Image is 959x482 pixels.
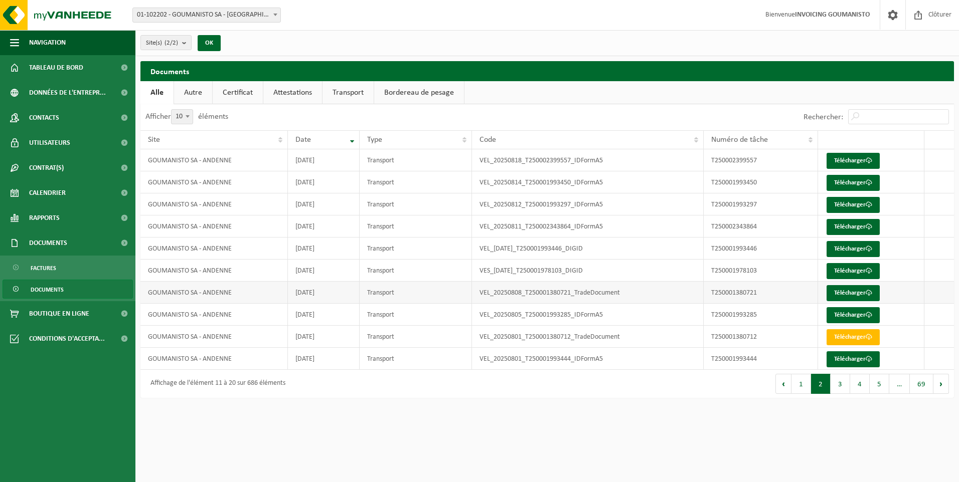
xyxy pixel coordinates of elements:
[3,258,133,277] a: Factures
[472,193,704,215] td: VEL_20250812_T250001993297_IDFormA5
[172,110,193,124] span: 10
[140,237,288,260] td: GOUMANISTO SA - ANDENNE
[360,149,472,171] td: Transport
[140,171,288,193] td: GOUMANISTO SA - ANDENNE
[827,285,880,301] a: Télécharger
[827,351,880,367] a: Télécharger
[791,374,811,394] button: 1
[827,329,880,345] a: Télécharger
[704,348,818,370] td: T250001993444
[29,230,67,256] span: Documents
[140,282,288,304] td: GOUMANISTO SA - ANDENNE
[472,171,704,193] td: VEL_20250814_T250001993450_IDFormA5
[288,304,360,326] td: [DATE]
[140,81,174,104] a: Alle
[174,81,212,104] a: Autre
[704,282,818,304] td: T250001380721
[29,301,89,326] span: Boutique en ligne
[31,259,56,278] span: Factures
[148,136,160,144] span: Site
[288,326,360,348] td: [DATE]
[140,348,288,370] td: GOUMANISTO SA - ANDENNE
[263,81,322,104] a: Attestations
[711,136,768,144] span: Numéro de tâche
[288,282,360,304] td: [DATE]
[29,180,66,205] span: Calendrier
[360,171,472,193] td: Transport
[804,113,843,121] label: Rechercher:
[811,374,831,394] button: 2
[132,8,281,23] span: 01-102202 - GOUMANISTO SA - ANDENNE
[360,304,472,326] td: Transport
[140,260,288,282] td: GOUMANISTO SA - ANDENNE
[140,326,288,348] td: GOUMANISTO SA - ANDENNE
[140,149,288,171] td: GOUMANISTO SA - ANDENNE
[29,105,59,130] span: Contacts
[827,219,880,235] a: Télécharger
[171,109,193,124] span: 10
[140,35,192,50] button: Site(s)(2/2)
[827,197,880,213] a: Télécharger
[213,81,263,104] a: Certificat
[145,375,285,393] div: Affichage de l'élément 11 à 20 sur 686 éléments
[831,374,850,394] button: 3
[165,40,178,46] count: (2/2)
[140,304,288,326] td: GOUMANISTO SA - ANDENNE
[29,130,70,155] span: Utilisateurs
[288,171,360,193] td: [DATE]
[472,326,704,348] td: VEL_20250801_T250001380712_TradeDocument
[775,374,791,394] button: Previous
[472,282,704,304] td: VEL_20250808_T250001380721_TradeDocument
[704,171,818,193] td: T250001993450
[288,348,360,370] td: [DATE]
[146,36,178,51] span: Site(s)
[140,61,954,81] h2: Documents
[133,8,280,22] span: 01-102202 - GOUMANISTO SA - ANDENNE
[29,80,106,105] span: Données de l'entrepr...
[827,153,880,169] a: Télécharger
[704,237,818,260] td: T250001993446
[472,237,704,260] td: VEL_[DATE]_T250001993446_DIGID
[360,215,472,237] td: Transport
[704,304,818,326] td: T250001993285
[29,326,105,351] span: Conditions d'accepta...
[29,205,60,230] span: Rapports
[472,304,704,326] td: VEL_20250805_T250001993285_IDFormA5
[288,193,360,215] td: [DATE]
[288,237,360,260] td: [DATE]
[288,260,360,282] td: [DATE]
[360,237,472,260] td: Transport
[472,149,704,171] td: VEL_20250818_T250002399557_IDFormA5
[360,326,472,348] td: Transport
[3,280,133,299] a: Documents
[870,374,889,394] button: 5
[795,11,870,19] strong: INVOICING GOUMANISTO
[910,374,933,394] button: 69
[360,348,472,370] td: Transport
[29,55,83,80] span: Tableau de bord
[288,215,360,237] td: [DATE]
[827,307,880,323] a: Télécharger
[472,215,704,237] td: VEL_20250811_T250002343864_IDFormA5
[850,374,870,394] button: 4
[889,374,910,394] span: …
[472,348,704,370] td: VEL_20250801_T250001993444_IDFormA5
[31,280,64,299] span: Documents
[704,149,818,171] td: T250002399557
[29,155,64,180] span: Contrat(s)
[198,35,221,51] button: OK
[367,136,382,144] span: Type
[29,30,66,55] span: Navigation
[360,260,472,282] td: Transport
[704,260,818,282] td: T250001978103
[140,215,288,237] td: GOUMANISTO SA - ANDENNE
[479,136,496,144] span: Code
[360,282,472,304] td: Transport
[827,241,880,257] a: Télécharger
[933,374,949,394] button: Next
[827,263,880,279] a: Télécharger
[704,326,818,348] td: T250001380712
[145,113,228,121] label: Afficher éléments
[323,81,374,104] a: Transport
[295,136,311,144] span: Date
